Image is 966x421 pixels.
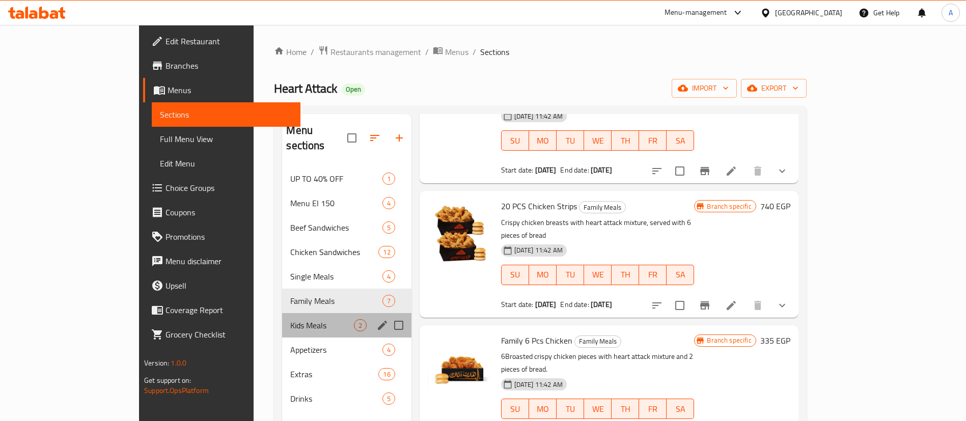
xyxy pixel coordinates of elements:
span: End date: [560,163,589,177]
span: Upsell [165,279,292,292]
span: End date: [560,298,589,311]
a: Edit Restaurant [143,29,300,53]
span: 1 [383,174,395,184]
b: [DATE] [535,163,557,177]
p: 6Broasted crispy chicken pieces with heart attack mixture and 2 pieces of bread. [501,350,695,376]
span: 2 [354,321,366,330]
div: Single Meals4 [282,264,411,289]
img: Family 6 Pcs Chicken [428,333,493,399]
span: Branch specific [703,202,755,211]
span: Single Meals [290,270,382,283]
button: SA [667,399,694,419]
a: Support.OpsPlatform [144,384,209,397]
span: Grocery Checklist [165,328,292,341]
span: [DATE] 11:42 AM [510,380,567,389]
button: FR [639,265,667,285]
div: Menu El 1504 [282,191,411,215]
a: Choice Groups [143,176,300,200]
span: SA [671,133,690,148]
div: Extras16 [282,362,411,386]
span: Heart Attack [274,77,338,100]
span: Menu disclaimer [165,255,292,267]
button: WE [584,265,612,285]
span: MO [533,267,553,282]
button: TH [612,130,639,151]
span: Family Meals [579,202,625,213]
button: delete [746,159,770,183]
svg: Show Choices [776,299,788,312]
span: Appetizers [290,344,382,356]
span: export [749,82,798,95]
div: UP TO 40% OFF1 [282,166,411,191]
button: SU [501,399,529,419]
span: 4 [383,199,395,208]
button: TU [557,130,584,151]
div: Open [342,83,365,96]
div: Appetizers4 [282,338,411,362]
a: Edit menu item [725,165,737,177]
button: import [672,79,737,98]
div: Beef Sandwiches5 [282,215,411,240]
button: delete [746,293,770,318]
span: SU [506,402,525,416]
button: Branch-specific-item [693,159,717,183]
a: Menus [433,45,468,59]
span: 5 [383,223,395,233]
span: Family Meals [290,295,382,307]
span: Sections [160,108,292,121]
span: Sort sections [363,126,387,150]
span: Menus [445,46,468,58]
button: TH [612,399,639,419]
button: SU [501,130,529,151]
span: WE [588,267,608,282]
span: Get support on: [144,374,191,387]
span: 16 [379,370,394,379]
span: 12 [379,247,394,257]
div: items [354,319,367,331]
span: Sections [480,46,509,58]
span: Coverage Report [165,304,292,316]
a: Coupons [143,200,300,224]
button: sort-choices [645,159,669,183]
span: SA [671,267,690,282]
button: TH [612,265,639,285]
span: import [680,82,729,95]
div: items [382,392,395,405]
span: TH [616,402,635,416]
span: Edit Restaurant [165,35,292,47]
span: Chicken Sandwiches [290,246,378,258]
span: Beef Sandwiches [290,221,382,234]
a: Edit Menu [152,151,300,176]
span: TU [561,402,580,416]
div: items [378,368,395,380]
span: TH [616,267,635,282]
button: FR [639,399,667,419]
button: export [741,79,807,98]
h2: Menu sections [286,123,347,153]
span: 20 PCS Chicken Strips [501,199,577,214]
span: Coupons [165,206,292,218]
span: FR [643,133,663,148]
span: SU [506,267,525,282]
span: Family Meals [575,335,621,347]
span: Drinks [290,392,382,405]
div: Family Meals [574,335,621,348]
button: Branch-specific-item [693,293,717,318]
span: Start date: [501,298,534,311]
span: Menu El 150 [290,197,382,209]
button: WE [584,130,612,151]
h6: 740 EGP [760,199,790,213]
span: Start date: [501,163,534,177]
span: Select to update [669,295,691,316]
span: Branch specific [703,335,755,345]
span: 4 [383,345,395,355]
a: Grocery Checklist [143,322,300,347]
a: Promotions [143,224,300,249]
button: SU [501,265,529,285]
a: Edit menu item [725,299,737,312]
span: Kids Meals [290,319,353,331]
button: MO [529,399,557,419]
